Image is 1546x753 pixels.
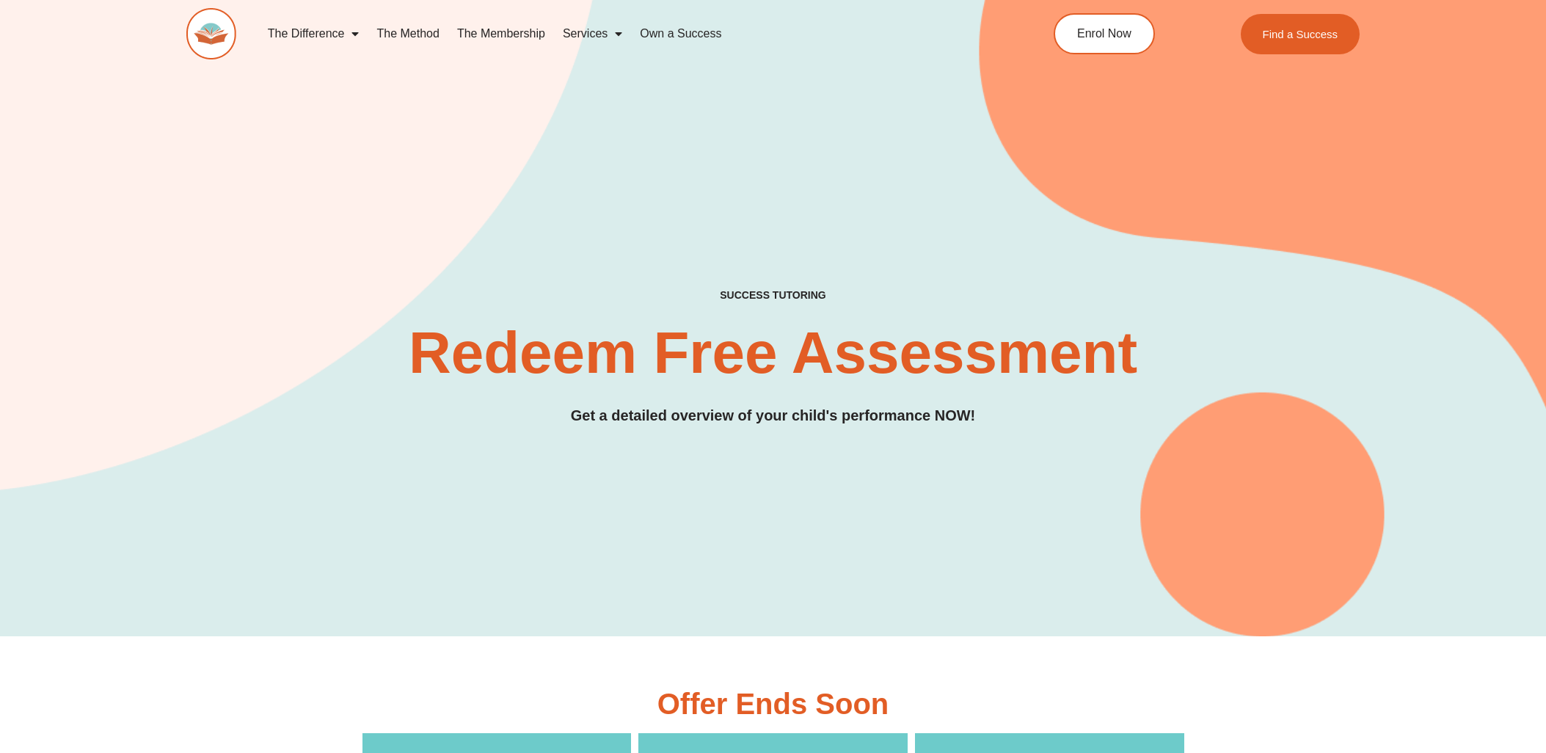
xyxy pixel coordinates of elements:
[554,17,631,51] a: Services
[1054,13,1155,54] a: Enrol Now
[448,17,554,51] a: The Membership
[259,17,987,51] nav: Menu
[186,404,1360,427] h3: Get a detailed overview of your child's performance NOW!
[259,17,368,51] a: The Difference
[186,324,1360,382] h2: Redeem Free Assessment
[1077,28,1131,40] span: Enrol Now
[1241,14,1360,54] a: Find a Success
[362,689,1184,719] h3: Offer Ends Soon
[1263,29,1338,40] span: Find a Success
[368,17,448,51] a: The Method
[599,289,947,302] h4: SUCCESS TUTORING​
[631,17,730,51] a: Own a Success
